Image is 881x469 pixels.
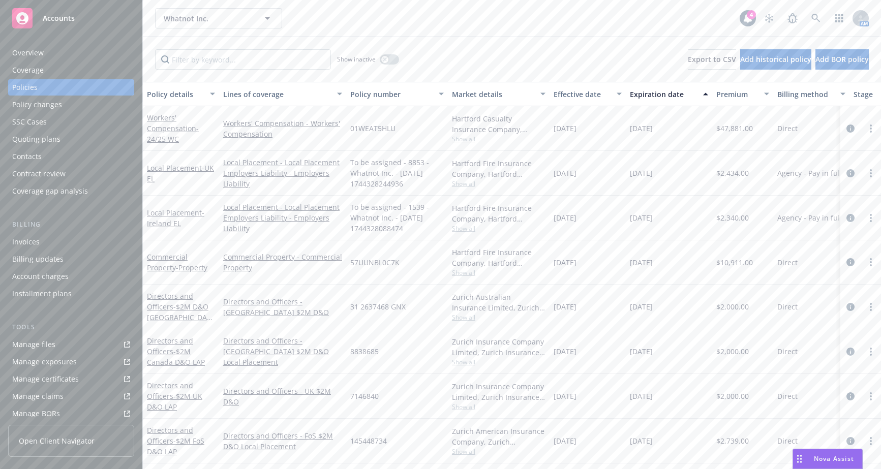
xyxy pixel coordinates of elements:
[8,220,134,230] div: Billing
[8,114,134,130] a: SSC Cases
[777,168,842,178] span: Agency - Pay in full
[8,148,134,165] a: Contacts
[626,82,712,106] button: Expiration date
[452,247,545,268] div: Hartford Fire Insurance Company, Hartford Insurance Group
[176,263,207,272] span: - Property
[865,212,877,224] a: more
[630,301,653,312] span: [DATE]
[814,454,854,463] span: Nova Assist
[716,257,753,268] span: $10,911.00
[223,212,342,234] a: Employers Liability - Employers Liability
[147,208,204,228] span: - Ireland EL
[865,301,877,313] a: more
[740,54,811,64] span: Add historical policy
[452,336,545,358] div: Zurich Insurance Company Limited, Zurich Insurance Group, Hub International Limited
[844,167,857,179] a: circleInformation
[452,313,545,322] span: Show all
[147,89,204,100] div: Policy details
[337,55,376,64] span: Show inactive
[630,212,653,223] span: [DATE]
[716,391,749,401] span: $2,000.00
[8,183,134,199] a: Coverage gap analysis
[223,252,342,273] a: Commercial Property - Commercial Property
[452,203,545,224] div: Hartford Fire Insurance Company, Hartford Insurance Group, Hartford Insurance Group (International)
[12,166,66,182] div: Contract review
[844,122,857,135] a: circleInformation
[12,183,88,199] div: Coverage gap analysis
[747,10,756,19] div: 4
[777,435,798,446] span: Direct
[630,123,653,134] span: [DATE]
[716,123,753,134] span: $47,881.00
[147,113,199,144] a: Workers' Compensation
[815,54,869,64] span: Add BOR policy
[8,131,134,147] a: Quoting plans
[452,426,545,447] div: Zurich American Insurance Company, Zurich Insurance Group
[147,163,214,183] span: - UK EL
[716,435,749,446] span: $2,739.00
[223,296,342,318] a: Directors and Officers - [GEOGRAPHIC_DATA] $2M D&O
[554,168,576,178] span: [DATE]
[712,82,773,106] button: Premium
[12,234,40,250] div: Invoices
[350,202,444,234] span: To be assigned - 1539 - Whatnot Inc. - [DATE] 1744328088474
[12,114,47,130] div: SSC Cases
[452,113,545,135] div: Hartford Casualty Insurance Company, Hartford Insurance Group
[12,251,64,267] div: Billing updates
[350,157,444,189] span: To be assigned - 8853 - Whatnot Inc. - [DATE] 1744328244936
[12,45,44,61] div: Overview
[350,391,379,401] span: 7146840
[19,435,95,446] span: Open Client Navigator
[740,49,811,70] button: Add historical policy
[223,89,331,100] div: Lines of coverage
[8,234,134,250] a: Invoices
[554,391,576,401] span: [DATE]
[346,82,448,106] button: Policy number
[452,224,545,233] span: Show all
[554,212,576,223] span: [DATE]
[350,123,396,134] span: 01WEAT5HLU
[844,256,857,268] a: circleInformation
[554,435,576,446] span: [DATE]
[452,381,545,402] div: Zurich Insurance Company Limited, Zurich Insurance Group
[147,336,205,367] a: Directors and Officers
[12,405,60,422] div: Manage BORs
[8,371,134,387] a: Manage certificates
[223,430,342,452] a: Directors and Officers - FoS $2M D&O Local Placement
[554,123,576,134] span: [DATE]
[12,62,44,78] div: Coverage
[777,212,842,223] span: Agency - Pay in full
[448,82,550,106] button: Market details
[716,301,749,312] span: $2,000.00
[452,135,545,143] span: Show all
[452,89,534,100] div: Market details
[630,391,653,401] span: [DATE]
[777,391,798,401] span: Direct
[452,292,545,313] div: Zurich Australian Insurance Limited, Zurich Insurance Group
[8,354,134,370] a: Manage exposures
[8,322,134,332] div: Tools
[630,346,653,357] span: [DATE]
[844,390,857,402] a: circleInformation
[143,82,219,106] button: Policy details
[844,346,857,358] a: circleInformation
[350,301,406,312] span: 31 2637468 GNX
[164,13,252,24] span: Whatnot Inc.
[12,354,77,370] div: Manage exposures
[777,123,798,134] span: Direct
[147,436,204,456] span: - $2M FoS D&O LAP
[782,8,803,28] a: Report a Bug
[865,390,877,402] a: more
[12,148,42,165] div: Contacts
[8,251,134,267] a: Billing updates
[630,257,653,268] span: [DATE]
[452,268,545,277] span: Show all
[8,286,134,302] a: Installment plans
[147,291,211,333] a: Directors and Officers
[8,97,134,113] a: Policy changes
[773,82,849,106] button: Billing method
[12,336,55,353] div: Manage files
[12,97,62,113] div: Policy changes
[147,347,205,367] span: - $2M Canada D&O LAP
